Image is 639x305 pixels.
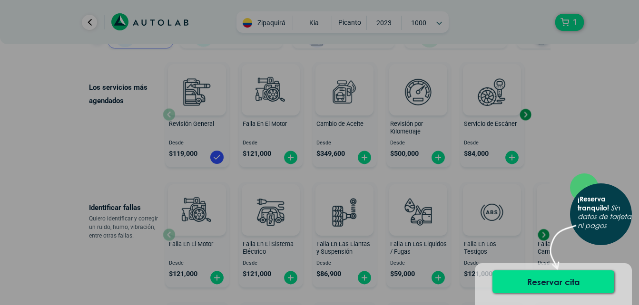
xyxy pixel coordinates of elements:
[578,203,631,230] i: Sin datos de tarjeta ni pagos
[585,180,591,193] span: ×
[492,270,614,293] button: Reservar cita
[550,224,577,278] img: flecha.png
[578,173,599,200] button: Close
[578,195,609,212] b: ¡Reserva tranquilo!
